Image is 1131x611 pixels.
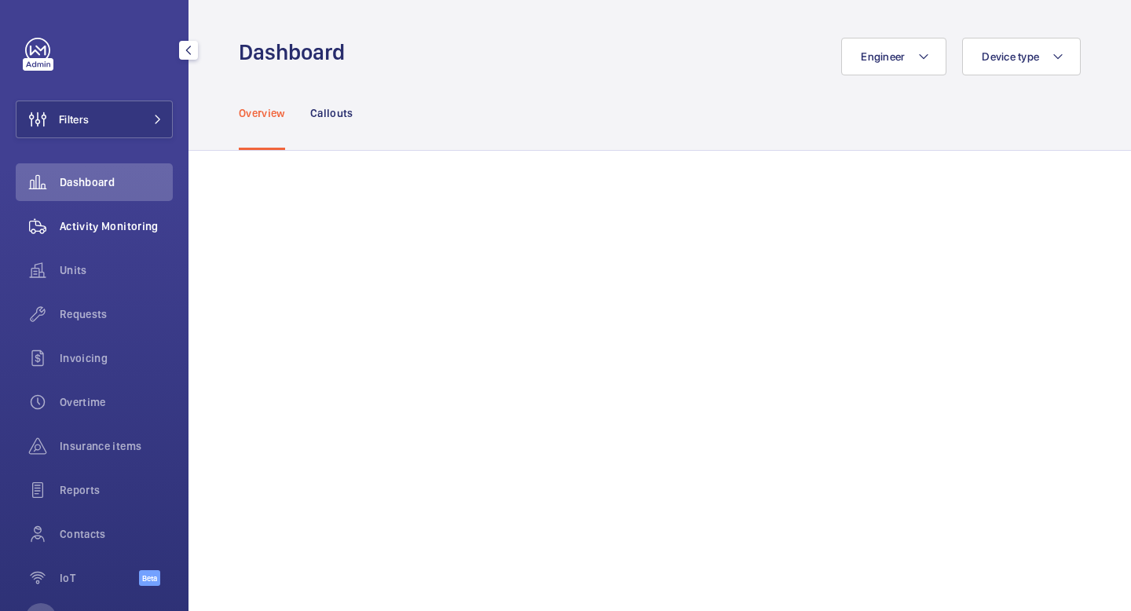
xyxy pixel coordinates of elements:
[239,105,285,121] p: Overview
[60,350,173,366] span: Invoicing
[60,218,173,234] span: Activity Monitoring
[60,306,173,322] span: Requests
[962,38,1081,75] button: Device type
[59,112,89,127] span: Filters
[239,38,354,67] h1: Dashboard
[60,262,173,278] span: Units
[861,50,905,63] span: Engineer
[310,105,353,121] p: Callouts
[139,570,160,586] span: Beta
[982,50,1039,63] span: Device type
[60,394,173,410] span: Overtime
[60,526,173,542] span: Contacts
[60,482,173,498] span: Reports
[16,101,173,138] button: Filters
[60,570,139,586] span: IoT
[60,174,173,190] span: Dashboard
[841,38,946,75] button: Engineer
[60,438,173,454] span: Insurance items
